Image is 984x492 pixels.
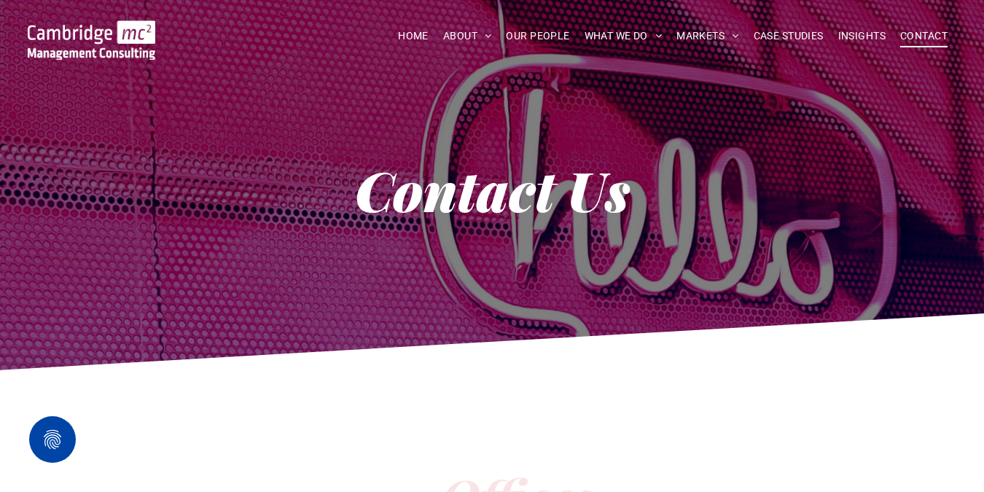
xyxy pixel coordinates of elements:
[436,25,499,47] a: ABOUT
[28,23,155,38] a: Your Business Transformed | Cambridge Management Consulting
[355,153,555,226] strong: Contact
[577,25,670,47] a: WHAT WE DO
[893,25,955,47] a: CONTACT
[499,25,577,47] a: OUR PEOPLE
[831,25,893,47] a: INSIGHTS
[746,25,831,47] a: CASE STUDIES
[28,20,155,60] img: Go to Homepage
[567,153,630,226] strong: Us
[669,25,746,47] a: MARKETS
[391,25,436,47] a: HOME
